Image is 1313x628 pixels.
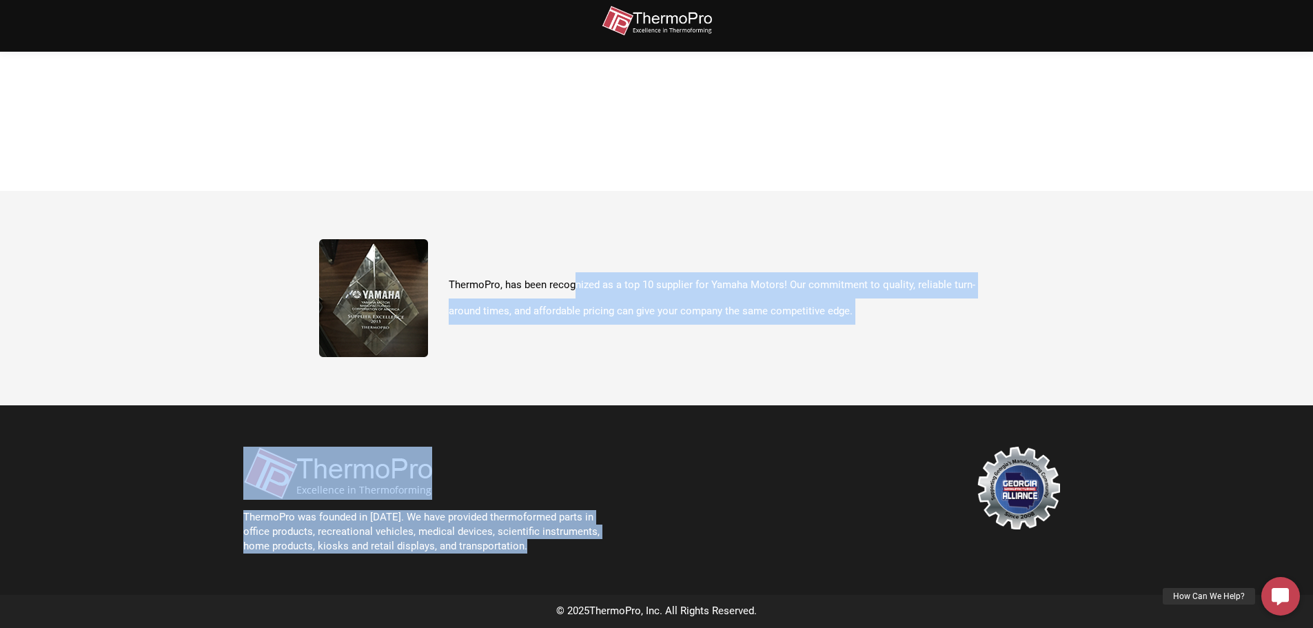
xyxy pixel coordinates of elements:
[449,272,995,324] p: ThermoPro, has been recognized as a top 10 supplier for Yamaha Motors! Our commitment to quality,...
[977,447,1060,529] img: georgia-manufacturing-alliance
[230,602,1084,621] div: © 2025 , Inc. All Rights Reserved.
[243,510,615,554] p: ThermoPro was founded in [DATE]. We have provided thermoformed parts in office products, recreati...
[589,605,641,617] span: ThermoPro
[1163,588,1255,605] div: How Can We Help?
[602,6,712,37] img: thermopro-logo-non-iso
[1261,577,1300,616] a: How Can We Help?
[243,447,432,500] img: thermopro-logo-non-iso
